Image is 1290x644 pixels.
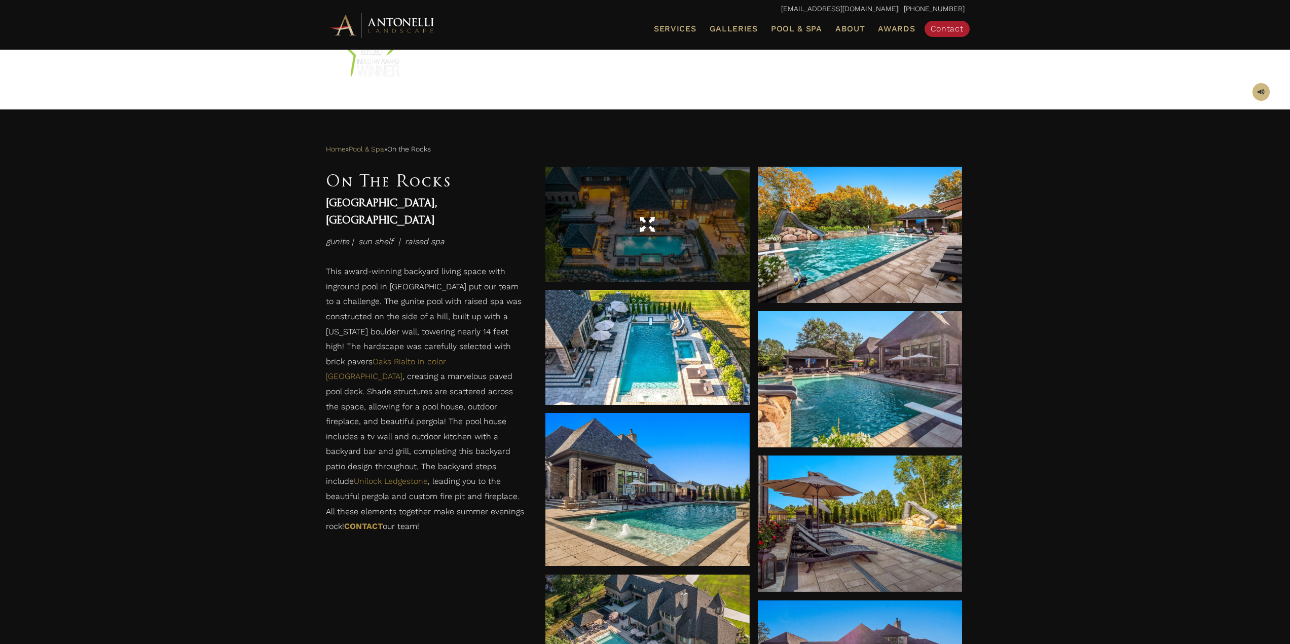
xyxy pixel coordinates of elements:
a: Pool & Spa [349,143,384,156]
span: » » [326,143,431,156]
a: Oaks Rialto in color [GEOGRAPHIC_DATA] [326,357,446,382]
p: This award-winning backyard living space with inground pool in [GEOGRAPHIC_DATA] put our team to ... [326,264,525,539]
h1: On The Rocks [326,166,525,195]
a: [EMAIL_ADDRESS][DOMAIN_NAME] [781,5,898,13]
span: About [835,25,865,33]
a: Galleries [706,22,762,35]
a: Pool & Spa [767,22,826,35]
span: Awards [878,24,915,33]
span: Services [654,25,696,33]
a: Unilock Ledgestone [354,476,428,486]
nav: Breadcrumbs [326,141,965,157]
span: Pool & Spa [771,24,822,33]
img: Antonelli Horizontal Logo [326,11,437,39]
a: About [831,22,869,35]
span: Contact [931,24,964,33]
a: Services [650,22,701,35]
em: gunite | sun shelf | raised spa [326,237,445,246]
img: MNLA Winner 2022 [333,13,409,89]
a: Awards [874,22,919,35]
h4: [GEOGRAPHIC_DATA], [GEOGRAPHIC_DATA] [326,195,525,229]
a: CONTACT [344,521,383,531]
span: Galleries [710,24,758,33]
a: Contact [925,21,970,37]
a: Home [326,143,346,156]
span: On the Rocks [387,143,431,156]
p: | [PHONE_NUMBER] [326,3,965,16]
